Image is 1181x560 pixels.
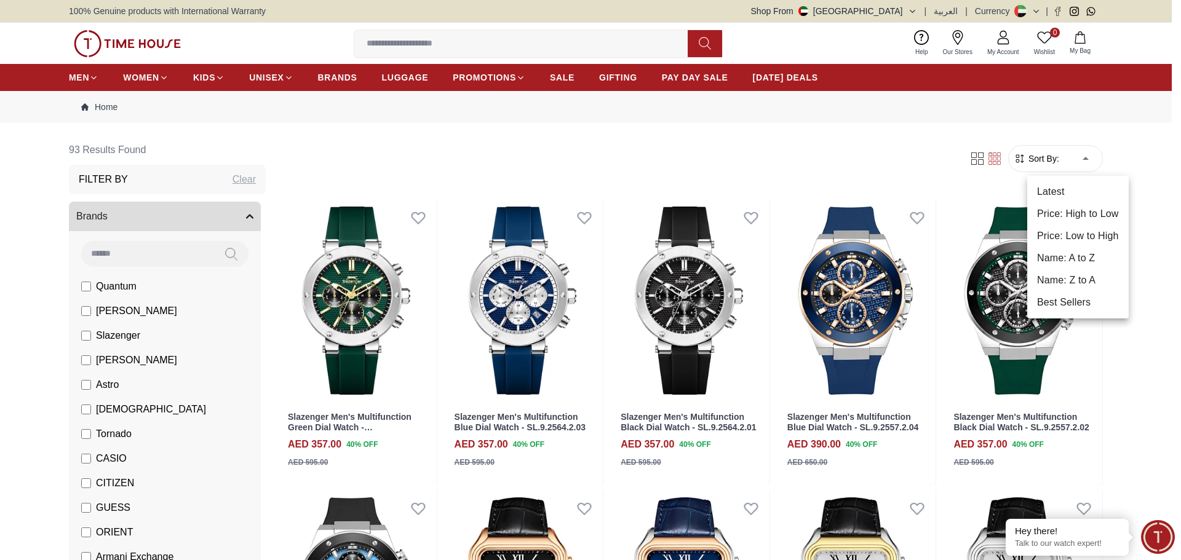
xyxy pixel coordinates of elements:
li: Name: A to Z [1027,247,1129,269]
li: Latest [1027,181,1129,203]
li: Name: Z to A [1027,269,1129,291]
li: Price: Low to High [1027,225,1129,247]
div: Chat Widget [1141,520,1175,554]
div: Hey there! [1015,525,1119,537]
li: Price: High to Low [1027,203,1129,225]
p: Talk to our watch expert! [1015,538,1119,549]
li: Best Sellers [1027,291,1129,314]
